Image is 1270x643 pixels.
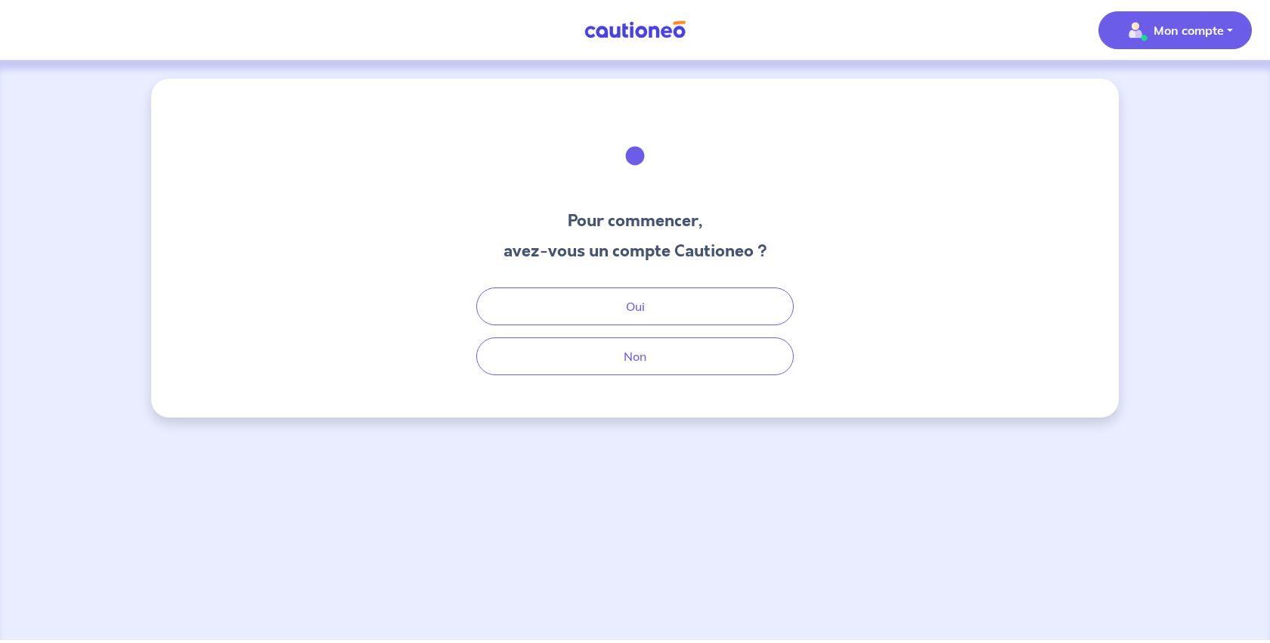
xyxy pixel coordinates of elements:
[578,20,692,39] img: Cautioneo
[1123,18,1148,42] img: illu_account_valid_menu.svg
[476,337,794,375] button: Non
[503,239,767,263] h3: avez-vous un compte Cautioneo ?
[594,115,676,197] img: illu_welcome.svg
[503,209,767,233] h3: Pour commencer,
[1098,11,1252,49] button: illu_account_valid_menu.svgMon compte
[476,287,794,325] button: Oui
[1154,21,1224,39] p: Mon compte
